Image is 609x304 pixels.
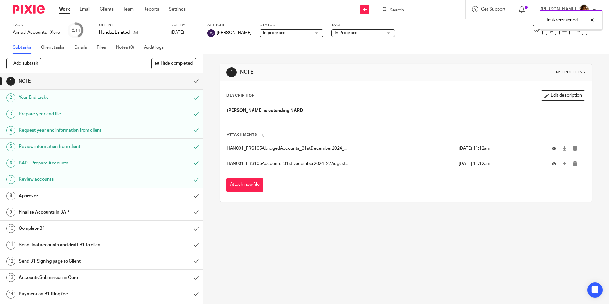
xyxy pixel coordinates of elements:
img: Arvinder.jpeg [579,4,589,15]
button: Attach new file [226,178,263,192]
small: /14 [74,29,80,32]
h1: Accounts Submission in Core [19,273,128,282]
div: 4 [6,126,15,135]
a: Team [123,6,134,12]
h1: BAP - Prepare Accounts [19,158,128,168]
h1: Year End tasks [19,93,128,102]
a: Subtasks [13,41,36,54]
h1: Send B1 Signing page to Client [19,257,128,266]
label: Assignee [207,23,252,28]
a: Work [59,6,70,12]
div: 14 [6,290,15,299]
a: Clients [100,6,114,12]
div: Annual Accounts - Xero [13,29,60,36]
h1: Request year end information from client [19,126,128,135]
a: Client tasks [41,41,69,54]
div: 8 [6,192,15,200]
h1: Complete B1 [19,224,128,233]
div: 1 [6,77,15,86]
h1: Finalise Accounts in BAP [19,207,128,217]
a: Reports [143,6,159,12]
p: Task reassigned. [546,17,579,23]
div: Instructions [555,70,585,75]
h1: NOTE [240,69,419,76]
span: [DATE] [171,30,184,35]
span: In progress [263,31,285,35]
span: Attachments [227,133,257,136]
label: Due by [171,23,199,28]
a: Download [562,145,567,152]
p: Description [226,93,255,98]
h1: Payment on B1 filing fee [19,289,128,299]
p: HAN001_FRS105AbridgedAccounts_31stDecember2024_... [227,145,455,152]
label: Client [99,23,163,28]
strong: [PERSON_NAME] is extending NARD [227,108,303,113]
div: 2 [6,93,15,102]
h1: Send final accounts and draft B1 to client [19,240,128,250]
label: Status [260,23,323,28]
a: Audit logs [144,41,168,54]
button: Edit description [541,90,585,101]
div: 6 [6,159,15,168]
h1: Review accounts [19,175,128,184]
div: 1 [226,67,237,77]
div: 9 [6,208,15,217]
p: HAN001_FRS105Accounts_31stDecember2024_27August... [227,161,455,167]
a: Notes (0) [116,41,139,54]
div: 6 [71,26,80,34]
div: 5 [6,142,15,151]
h1: Review information from client [19,142,128,151]
div: 3 [6,110,15,119]
button: + Add subtask [6,58,41,69]
div: 13 [6,273,15,282]
p: Handaz Limited [99,29,130,36]
label: Task [13,23,60,28]
span: Hide completed [161,61,193,66]
a: Email [80,6,90,12]
h1: Approver [19,191,128,201]
a: Files [97,41,111,54]
div: 12 [6,257,15,266]
p: [DATE] 11:12am [459,145,542,152]
h1: Prepare year end file [19,109,128,119]
div: 10 [6,224,15,233]
span: In Progress [335,31,357,35]
img: svg%3E [207,29,215,37]
img: Pixie [13,5,45,14]
p: [DATE] 11:12am [459,161,542,167]
h1: NOTE [19,76,128,86]
div: 11 [6,241,15,250]
a: Settings [169,6,186,12]
a: Emails [74,41,92,54]
button: Hide completed [151,58,196,69]
a: Download [562,161,567,167]
div: 7 [6,175,15,184]
span: [PERSON_NAME] [217,30,252,36]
